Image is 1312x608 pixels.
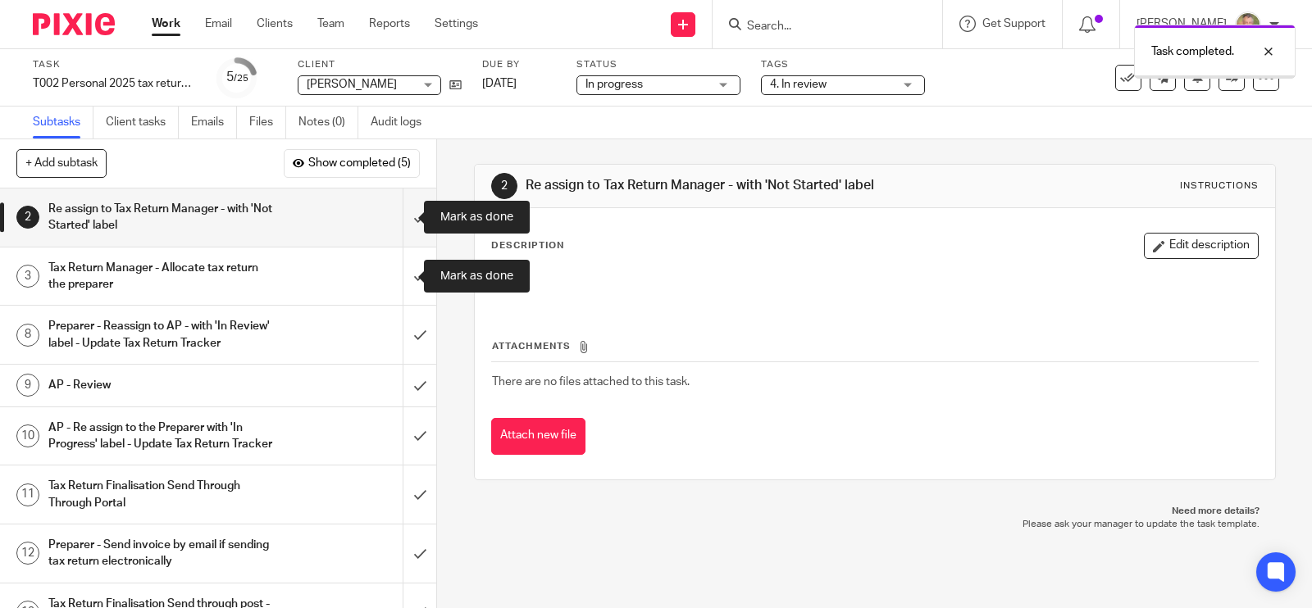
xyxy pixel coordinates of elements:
[249,107,286,138] a: Files
[16,374,39,397] div: 9
[48,415,274,457] h1: AP - Re assign to the Preparer with 'In Progress' label - Update Tax Return Tracker
[369,16,410,32] a: Reports
[490,505,1260,518] p: Need more details?
[576,58,740,71] label: Status
[48,256,274,297] h1: Tax Return Manager - Allocate tax return the preparer
[16,324,39,347] div: 8
[1180,179,1259,193] div: Instructions
[298,107,358,138] a: Notes (0)
[106,107,179,138] a: Client tasks
[48,533,274,574] h1: Preparer - Send invoice by email if sending tax return electronically
[48,197,274,238] h1: Re assign to Tax Return Manager - with 'Not Started' label
[33,58,197,71] label: Task
[492,342,571,351] span: Attachments
[257,16,293,32] a: Clients
[371,107,434,138] a: Audit logs
[33,75,197,92] div: T002 Personal 2025 tax return (non recurring)
[16,483,39,506] div: 11
[307,79,397,90] span: [PERSON_NAME]
[226,68,248,87] div: 5
[191,107,237,138] a: Emails
[16,424,39,447] div: 10
[33,107,93,138] a: Subtasks
[490,518,1260,531] p: Please ask your manager to update the task template.
[491,418,585,455] button: Attach new file
[33,13,115,35] img: Pixie
[308,157,411,170] span: Show completed (5)
[1151,43,1234,60] p: Task completed.
[482,78,517,89] span: [DATE]
[482,58,556,71] label: Due by
[491,173,517,199] div: 2
[16,149,107,177] button: + Add subtask
[205,16,232,32] a: Email
[492,376,690,388] span: There are no files attached to this task.
[152,16,180,32] a: Work
[284,149,420,177] button: Show completed (5)
[16,542,39,565] div: 12
[16,206,39,229] div: 2
[16,265,39,288] div: 3
[48,474,274,515] h1: Tax Return Finalisation Send Through Through Portal
[770,79,827,90] span: 4. In review
[317,16,344,32] a: Team
[1144,233,1259,259] button: Edit description
[435,16,478,32] a: Settings
[491,239,564,252] p: Description
[526,177,909,194] h1: Re assign to Tax Return Manager - with 'Not Started' label
[585,79,643,90] span: In progress
[298,58,462,71] label: Client
[48,314,274,356] h1: Preparer - Reassign to AP - with 'In Review' label - Update Tax Return Tracker
[1235,11,1261,38] img: High%20Res%20Andrew%20Price%20Accountants_Poppy%20Jakes%20photography-1109.jpg
[48,373,274,397] h1: AP - Review
[234,74,248,83] small: /25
